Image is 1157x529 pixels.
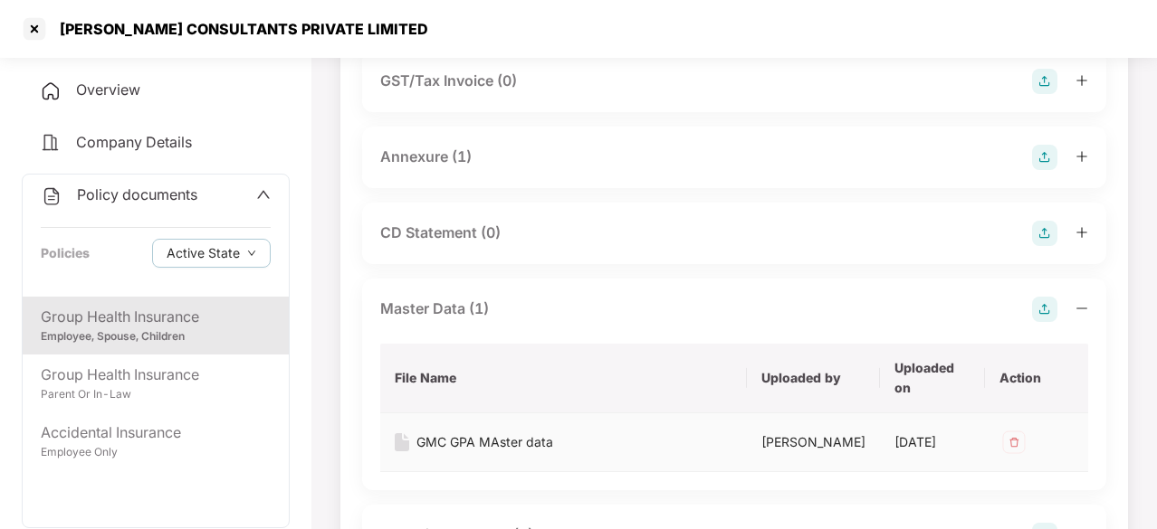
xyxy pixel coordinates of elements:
div: Accidental Insurance [41,421,271,444]
th: Action [985,344,1088,413]
th: Uploaded on [880,344,985,413]
img: svg+xml;base64,PHN2ZyB4bWxucz0iaHR0cDovL3d3dy53My5vcmcvMjAwMC9zdmciIHdpZHRoPSIyOCIgaGVpZ2h0PSIyOC... [1032,69,1057,94]
img: svg+xml;base64,PHN2ZyB4bWxucz0iaHR0cDovL3d3dy53My5vcmcvMjAwMC9zdmciIHdpZHRoPSIyOCIgaGVpZ2h0PSIyOC... [1032,297,1057,322]
div: Master Data (1) [380,298,489,320]
div: Employee, Spouse, Children [41,328,271,345]
img: svg+xml;base64,PHN2ZyB4bWxucz0iaHR0cDovL3d3dy53My5vcmcvMjAwMC9zdmciIHdpZHRoPSIyOCIgaGVpZ2h0PSIyOC... [1032,221,1057,246]
img: svg+xml;base64,PHN2ZyB4bWxucz0iaHR0cDovL3d3dy53My5vcmcvMjAwMC9zdmciIHdpZHRoPSIxNiIgaGVpZ2h0PSIyMC... [395,433,409,451]
img: svg+xml;base64,PHN2ZyB4bWxucz0iaHR0cDovL3d3dy53My5vcmcvMjAwMC9zdmciIHdpZHRoPSIyNCIgaGVpZ2h0PSIyNC... [40,80,62,102]
img: svg+xml;base64,PHN2ZyB4bWxucz0iaHR0cDovL3d3dy53My5vcmcvMjAwMC9zdmciIHdpZHRoPSIyOCIgaGVpZ2h0PSIyOC... [1032,145,1057,170]
img: svg+xml;base64,PHN2ZyB4bWxucz0iaHR0cDovL3d3dy53My5vcmcvMjAwMC9zdmciIHdpZHRoPSIyNCIgaGVpZ2h0PSIyNC... [40,132,62,154]
div: [DATE] [894,432,971,452]
div: GST/Tax Invoice (0) [380,70,517,92]
div: GMC GPA MAster data [416,432,553,452]
th: File Name [380,344,747,413]
span: down [247,249,256,259]
span: Policy documents [77,185,197,203]
div: Group Health Insurance [41,306,271,328]
div: Policies [41,243,90,263]
span: Company Details [76,133,192,151]
div: Group Health Insurance [41,364,271,386]
div: Parent Or In-Law [41,386,271,403]
span: Overview [76,80,140,99]
span: plus [1076,74,1088,87]
div: [PERSON_NAME] CONSULTANTS PRIVATE LIMITED [49,20,428,38]
button: Active Statedown [152,239,271,268]
div: Annexure (1) [380,146,472,168]
span: plus [1076,150,1088,163]
img: svg+xml;base64,PHN2ZyB4bWxucz0iaHR0cDovL3d3dy53My5vcmcvMjAwMC9zdmciIHdpZHRoPSIyNCIgaGVpZ2h0PSIyNC... [41,185,62,207]
div: Employee Only [41,444,271,461]
img: svg+xml;base64,PHN2ZyB4bWxucz0iaHR0cDovL3d3dy53My5vcmcvMjAwMC9zdmciIHdpZHRoPSIzMiIgaGVpZ2h0PSIzMi... [999,428,1028,457]
span: minus [1076,302,1088,315]
div: CD Statement (0) [380,222,501,244]
span: Active State [167,243,240,263]
div: [PERSON_NAME] [761,432,865,452]
th: Uploaded by [747,344,880,413]
span: plus [1076,226,1088,239]
span: up [256,187,271,202]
